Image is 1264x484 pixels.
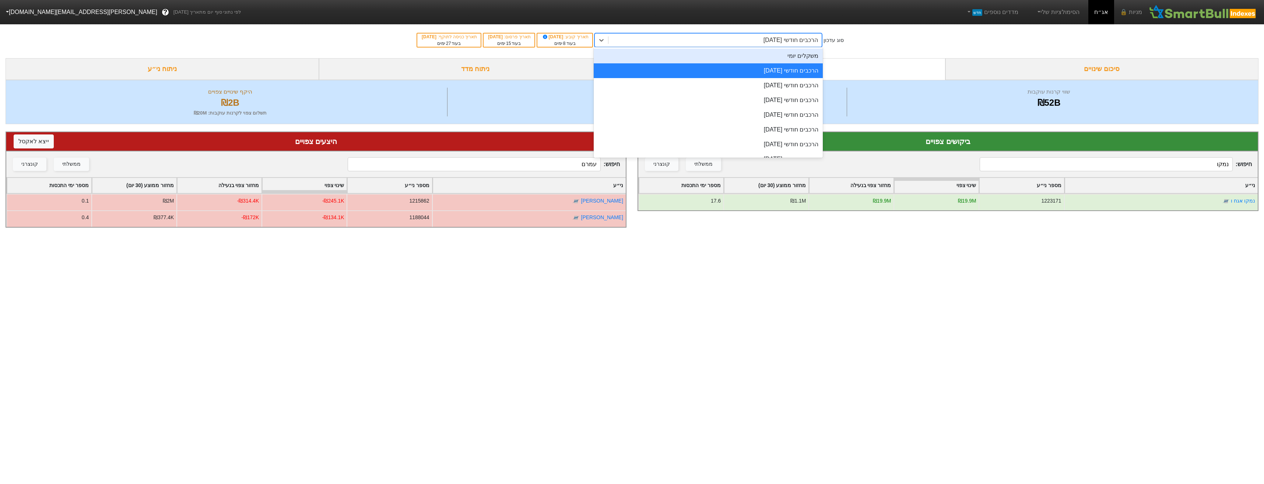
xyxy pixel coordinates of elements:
div: ₪19.9M [873,197,891,205]
div: Toggle SortBy [262,178,347,193]
a: מדדים נוספיםחדש [963,5,1021,20]
div: ניתוח מדד [319,58,632,80]
div: Toggle SortBy [894,178,979,193]
input: 186 רשומות... [980,157,1232,171]
div: 573 [449,96,845,109]
div: היקף שינויים צפויים [15,88,445,96]
img: tase link [1222,197,1230,205]
div: הרכבים חודשי [DATE] [594,122,823,137]
div: בעוד ימים [487,40,531,47]
div: קונצרני [21,160,38,168]
span: 27 [446,41,451,46]
img: tase link [572,214,580,221]
span: [DATE] [488,34,504,39]
span: ? [163,7,167,17]
div: 0.4 [82,214,89,221]
div: ממשלתי [694,160,713,168]
button: ייצא לאקסל [14,134,54,148]
div: בעוד ימים [541,40,589,47]
div: ₪19.9M [958,197,976,205]
div: תאריך פרסום : [487,34,531,40]
img: tase link [572,197,580,205]
div: הרכבים חודשי [DATE] [763,36,818,45]
div: קונצרני [653,160,670,168]
div: הרכבים חודשי [DATE] [594,63,823,78]
div: תשלום צפוי לקרנות עוקבות : ₪20M [15,109,445,117]
div: שווי קרנות עוקבות [849,88,1249,96]
a: [PERSON_NAME] [581,198,623,204]
div: תאריך כניסה לתוקף : [421,34,477,40]
span: 15 [506,41,511,46]
div: ₪2M [163,197,174,205]
span: [DATE] [422,34,438,39]
div: ₪377.4K [154,214,174,221]
span: חדש [972,9,982,16]
div: היצעים צפויים [14,136,618,147]
div: ₪2B [15,96,445,109]
div: -₪134.1K [322,214,344,221]
input: 387 רשומות... [348,157,600,171]
div: Toggle SortBy [809,178,893,193]
a: [PERSON_NAME] [581,214,623,220]
a: נמקו אגח ו [1231,198,1255,204]
img: SmartBull [1148,5,1258,20]
div: Toggle SortBy [1065,178,1258,193]
button: קונצרני [13,158,46,171]
span: חיפוש : [980,157,1252,171]
div: Toggle SortBy [177,178,261,193]
div: הרכבים חודשי [DATE] [594,137,823,152]
div: סיכום שינויים [945,58,1259,80]
div: Toggle SortBy [433,178,626,193]
div: 17.6 [711,197,721,205]
div: ₪1.1M [790,197,806,205]
div: Toggle SortBy [979,178,1064,193]
div: ₪52B [849,96,1249,109]
span: חיפוש : [348,157,620,171]
button: ממשלתי [54,158,89,171]
div: 1223171 [1041,197,1061,205]
div: -₪245.1K [322,197,344,205]
div: Toggle SortBy [724,178,808,193]
span: לפי נתוני סוף יום מתאריך [DATE] [173,8,241,16]
div: סוג עדכון [824,36,844,44]
button: ממשלתי [686,158,721,171]
div: תאריך קובע : [541,34,589,40]
div: משקלים יומי [594,49,823,63]
div: 1215862 [409,197,429,205]
div: Toggle SortBy [7,178,91,193]
div: -₪314.4K [237,197,259,205]
div: ביקושים צפויים [646,136,1250,147]
div: הרכבים חודשי [DATE] [594,152,823,166]
div: מספר ניירות ערך [449,88,845,96]
div: הרכבים חודשי [DATE] [594,93,823,108]
span: [DATE] [542,34,565,39]
div: -₪172K [241,214,259,221]
span: 8 [563,41,566,46]
div: Toggle SortBy [92,178,176,193]
div: Toggle SortBy [347,178,432,193]
a: הסימולציות שלי [1033,5,1082,20]
div: Toggle SortBy [639,178,723,193]
button: קונצרני [645,158,678,171]
div: ממשלתי [62,160,81,168]
div: הרכבים חודשי [DATE] [594,108,823,122]
div: ניתוח ני״ע [6,58,319,80]
div: הרכבים חודשי [DATE] [594,78,823,93]
div: 1188044 [409,214,429,221]
div: בעוד ימים [421,40,477,47]
div: 0.1 [82,197,89,205]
